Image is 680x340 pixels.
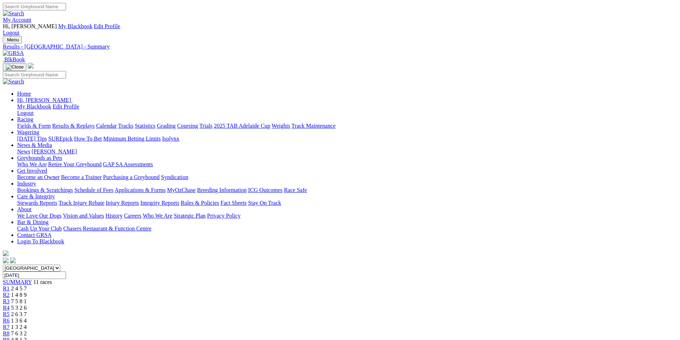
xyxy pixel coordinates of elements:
a: Grading [157,123,176,129]
a: Schedule of Fees [74,187,113,193]
img: logo-grsa-white.png [3,250,9,256]
a: Track Maintenance [292,123,336,129]
span: 1 4 8 9 [11,292,27,298]
a: [PERSON_NAME] [31,148,77,154]
a: R5 [3,311,10,317]
span: 1 3 2 4 [11,324,27,330]
a: Logout [17,110,34,116]
a: Edit Profile [94,23,120,29]
a: Weights [272,123,290,129]
div: Get Involved [17,174,677,181]
button: Toggle navigation [3,63,26,71]
a: Integrity Reports [140,200,179,206]
a: My Blackbook [17,103,51,110]
a: R3 [3,298,10,304]
img: logo-grsa-white.png [28,63,34,68]
a: Calendar [96,123,117,129]
span: 1 3 6 4 [11,318,27,324]
img: GRSA [3,50,24,56]
img: Close [6,64,24,70]
img: facebook.svg [3,258,9,263]
span: Hi, [PERSON_NAME] [17,97,71,103]
a: Privacy Policy [207,213,241,219]
span: 11 races [33,279,52,285]
a: Tracks [118,123,134,129]
a: Track Injury Rebate [59,200,104,206]
a: Syndication [161,174,188,180]
a: How To Bet [74,136,102,142]
div: Hi, [PERSON_NAME] [17,103,677,116]
img: twitter.svg [10,258,16,263]
a: Greyhounds as Pets [17,155,62,161]
a: R8 [3,330,10,336]
a: We Love Our Dogs [17,213,61,219]
span: R6 [3,318,10,324]
a: R4 [3,305,10,311]
a: Careers [124,213,141,219]
a: Stewards Reports [17,200,57,206]
div: Wagering [17,136,677,142]
div: Greyhounds as Pets [17,161,677,168]
span: Menu [7,37,19,42]
a: Racing [17,116,33,122]
div: Industry [17,187,677,193]
a: R2 [3,292,10,298]
a: Isolynx [162,136,179,142]
div: Racing [17,123,677,129]
a: Results & Replays [52,123,95,129]
a: Statistics [135,123,156,129]
span: 7 6 3 2 [11,330,27,336]
a: R1 [3,285,10,291]
a: Trials [199,123,212,129]
div: Care & Integrity [17,200,677,206]
a: Edit Profile [53,103,79,110]
span: Hi, [PERSON_NAME] [3,23,57,29]
img: Search [3,10,24,17]
span: 5 3 2 6 [11,305,27,311]
a: 2025 TAB Adelaide Cup [214,123,270,129]
a: Industry [17,181,36,187]
a: SUMMARY [3,279,32,285]
a: Injury Reports [106,200,139,206]
input: Search [3,71,66,78]
a: Wagering [17,129,39,135]
a: Minimum Betting Limits [103,136,161,142]
a: Contact GRSA [17,232,51,238]
button: Toggle navigation [3,36,22,44]
a: Applications & Forms [115,187,166,193]
a: Who We Are [17,161,47,167]
span: BlkBook [4,56,25,62]
a: MyOzChase [167,187,196,193]
a: Purchasing a Greyhound [103,174,160,180]
a: My Account [3,17,31,23]
div: My Account [3,23,677,36]
img: Search [3,78,24,85]
a: Become a Trainer [61,174,102,180]
div: News & Media [17,148,677,155]
a: Coursing [177,123,198,129]
a: Hi, [PERSON_NAME] [17,97,72,103]
span: 2 4 5 7 [11,285,27,291]
a: Results - [GEOGRAPHIC_DATA] - Summary [3,44,677,50]
a: My Blackbook [58,23,92,29]
a: BlkBook [3,56,25,62]
a: Retire Your Greyhound [48,161,102,167]
a: SUREpick [48,136,72,142]
a: Get Involved [17,168,47,174]
a: Bar & Dining [17,219,49,225]
a: About [17,206,31,212]
a: Who We Are [143,213,172,219]
a: R7 [3,324,10,330]
input: Search [3,3,66,10]
span: 7 5 8 1 [11,298,27,304]
a: Rules & Policies [181,200,219,206]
